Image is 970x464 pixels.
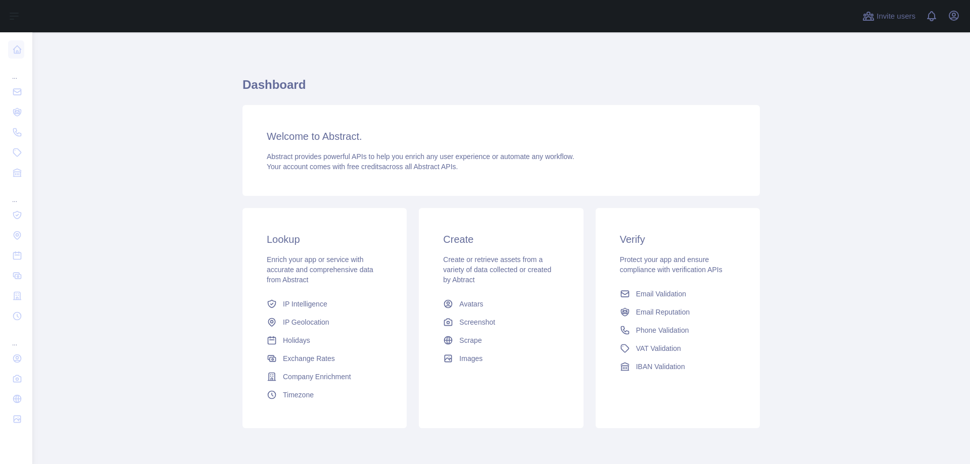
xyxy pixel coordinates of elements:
span: IP Geolocation [283,317,329,327]
span: Avatars [459,299,483,309]
h3: Welcome to Abstract. [267,129,736,143]
a: IP Intelligence [263,295,386,313]
span: VAT Validation [636,343,681,353]
span: Timezone [283,390,314,400]
a: Email Reputation [616,303,740,321]
div: ... [8,327,24,347]
h3: Verify [620,232,736,246]
span: Images [459,353,482,364]
span: Protect your app and ensure compliance with verification APIs [620,255,722,274]
span: Invite users [877,11,915,22]
span: Scrape [459,335,481,345]
a: Company Enrichment [263,368,386,386]
span: Exchange Rates [283,353,335,364]
a: Screenshot [439,313,563,331]
a: Phone Validation [616,321,740,339]
h1: Dashboard [243,77,760,101]
span: Create or retrieve assets from a variety of data collected or created by Abtract [443,255,551,284]
span: Holidays [283,335,310,345]
a: Email Validation [616,285,740,303]
span: IP Intelligence [283,299,327,309]
div: ... [8,61,24,81]
a: Exchange Rates [263,349,386,368]
a: IP Geolocation [263,313,386,331]
span: Email Validation [636,289,686,299]
a: Images [439,349,563,368]
a: Avatars [439,295,563,313]
a: Timezone [263,386,386,404]
a: Holidays [263,331,386,349]
span: Your account comes with across all Abstract APIs. [267,163,458,171]
span: Email Reputation [636,307,690,317]
h3: Lookup [267,232,382,246]
span: Abstract provides powerful APIs to help you enrich any user experience or automate any workflow. [267,152,574,161]
a: IBAN Validation [616,357,740,376]
span: Screenshot [459,317,495,327]
span: IBAN Validation [636,362,685,372]
span: Enrich your app or service with accurate and comprehensive data from Abstract [267,255,373,284]
span: Company Enrichment [283,372,351,382]
div: ... [8,184,24,204]
span: Phone Validation [636,325,689,335]
button: Invite users [860,8,917,24]
h3: Create [443,232,559,246]
span: free credits [347,163,382,171]
a: VAT Validation [616,339,740,357]
a: Scrape [439,331,563,349]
